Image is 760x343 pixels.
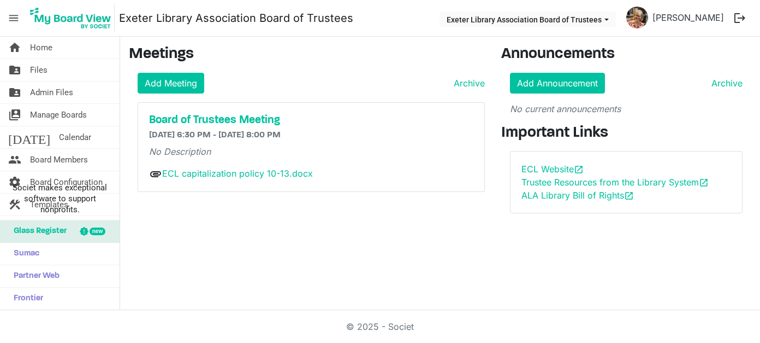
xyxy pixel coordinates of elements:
[707,77,743,90] a: Archive
[510,102,743,115] p: No current announcements
[149,130,474,141] h6: [DATE] 6:30 PM - [DATE] 8:00 PM
[521,164,584,175] a: ECL Websiteopen_in_new
[149,167,162,181] span: attachment
[90,228,105,235] div: new
[30,149,88,171] span: Board Members
[8,126,50,148] span: [DATE]
[59,126,91,148] span: Calendar
[30,59,48,81] span: Files
[149,145,474,158] p: No Description
[30,104,87,126] span: Manage Boards
[162,168,313,179] a: ECL capitalization policy 10-13.docx
[8,288,43,310] span: Frontier
[30,82,73,103] span: Admin Files
[728,7,751,30] button: logout
[574,165,584,175] span: open_in_new
[119,7,353,29] a: Exeter Library Association Board of Trustees
[8,243,39,265] span: Sumac
[27,4,119,32] a: My Board View Logo
[30,37,52,59] span: Home
[501,124,751,143] h3: Important Links
[8,171,21,193] span: settings
[8,104,21,126] span: switch_account
[27,4,115,32] img: My Board View Logo
[129,45,485,64] h3: Meetings
[8,149,21,171] span: people
[346,321,414,332] a: © 2025 - Societ
[648,7,728,28] a: [PERSON_NAME]
[699,178,709,188] span: open_in_new
[149,114,474,127] a: Board of Trustees Meeting
[8,37,21,59] span: home
[501,45,751,64] h3: Announcements
[8,220,67,242] span: Glass Register
[521,190,634,201] a: ALA Library Bill of Rightsopen_in_new
[138,73,204,94] a: Add Meeting
[30,171,103,193] span: Board Configuration
[521,177,709,188] a: Trustee Resources from the Library Systemopen_in_new
[5,182,115,215] span: Societ makes exceptional software to support nonprofits.
[624,191,634,201] span: open_in_new
[449,77,485,90] a: Archive
[3,8,24,28] span: menu
[8,82,21,103] span: folder_shared
[510,73,605,94] a: Add Announcement
[8,59,21,81] span: folder_shared
[440,11,616,27] button: Exeter Library Association Board of Trustees dropdownbutton
[626,7,648,28] img: oiUq6S1lSyLOqxOgPlXYhI3g0FYm13iA4qhAgY5oJQiVQn4Ddg2A9SORYVWq4Lz4pb3-biMLU3tKDRk10OVDzQ_thumb.png
[8,265,60,287] span: Partner Web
